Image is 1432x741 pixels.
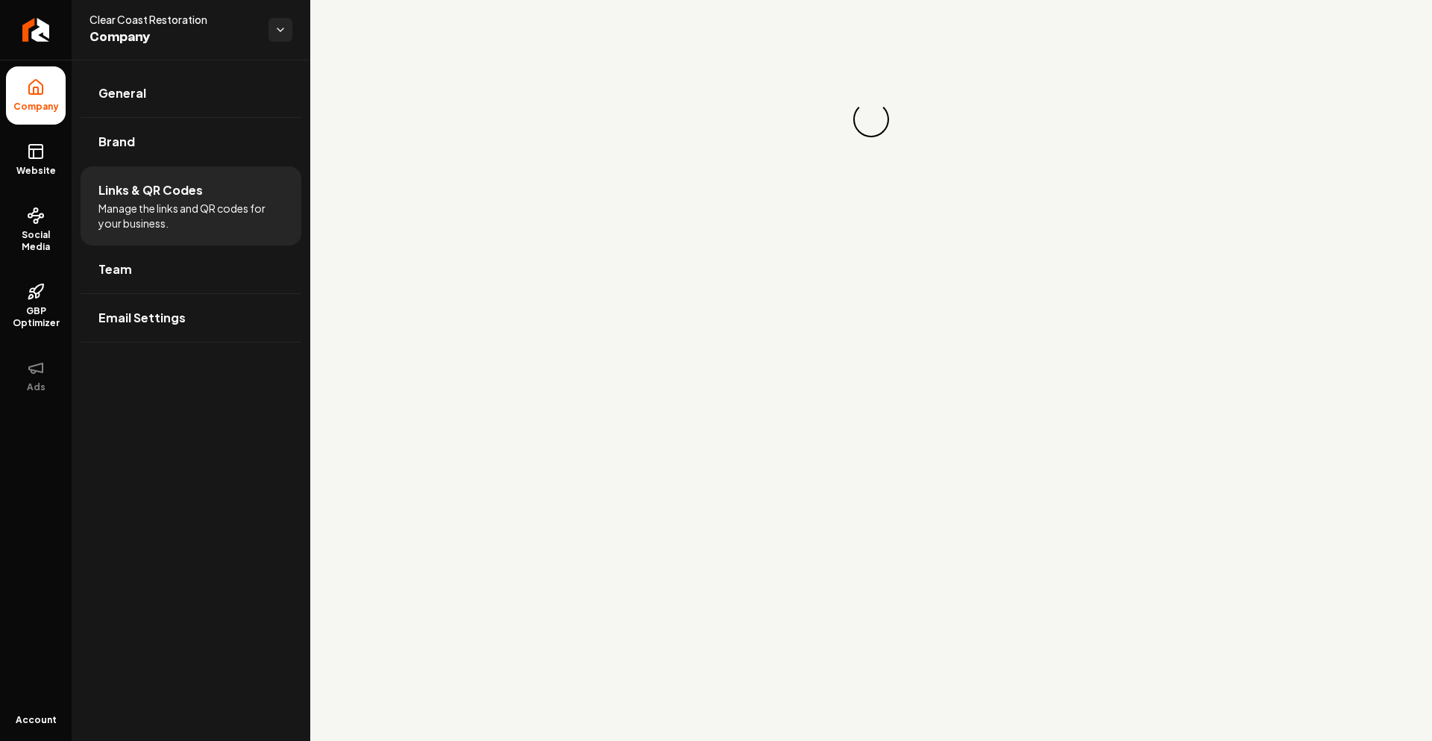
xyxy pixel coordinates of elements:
a: Team [81,246,301,293]
a: Website [6,131,66,189]
span: Ads [21,381,51,393]
div: Loading [850,99,893,141]
button: Ads [6,347,66,405]
span: Website [10,165,62,177]
img: Rebolt Logo [22,18,50,42]
span: Company [7,101,65,113]
a: Brand [81,118,301,166]
a: Social Media [6,195,66,265]
a: GBP Optimizer [6,271,66,341]
span: Clear Coast Restoration [89,12,257,27]
span: Account [16,714,57,726]
span: General [98,84,146,102]
span: Team [98,260,132,278]
span: Company [89,27,257,48]
span: Links & QR Codes [98,181,203,199]
span: Email Settings [98,309,186,327]
a: General [81,69,301,117]
span: Brand [98,133,135,151]
span: GBP Optimizer [6,305,66,329]
a: Email Settings [81,294,301,342]
span: Manage the links and QR codes for your business. [98,201,283,231]
span: Social Media [6,229,66,253]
